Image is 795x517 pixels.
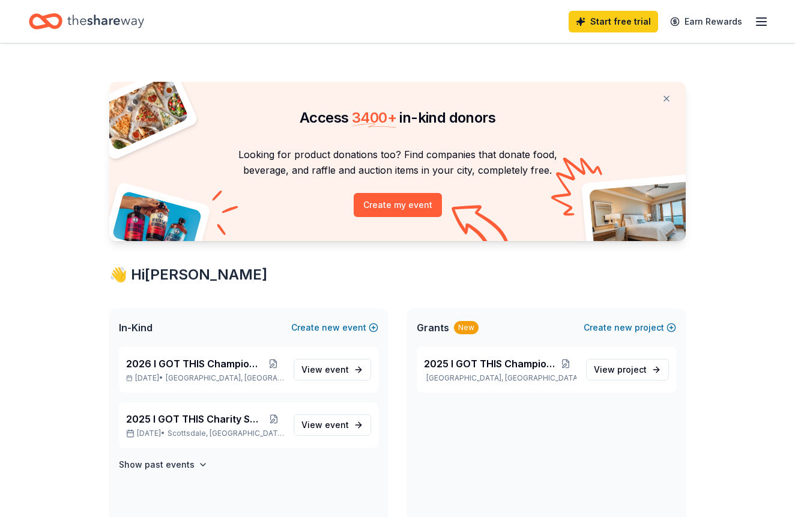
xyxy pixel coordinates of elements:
span: 2025 I GOT THIS Championship [424,356,555,371]
span: View [301,363,349,377]
span: [GEOGRAPHIC_DATA], [GEOGRAPHIC_DATA] [166,373,284,383]
a: Earn Rewards [663,11,749,32]
span: event [325,364,349,375]
span: Grants [417,320,449,335]
span: View [301,418,349,432]
p: [GEOGRAPHIC_DATA], [GEOGRAPHIC_DATA] [424,373,576,383]
span: event [325,420,349,430]
a: Home [29,7,144,35]
button: Createnewproject [584,320,676,335]
span: Scottsdale, [GEOGRAPHIC_DATA] [168,429,284,438]
div: 👋 Hi [PERSON_NAME] [109,265,686,284]
a: View project [586,359,669,381]
h4: Show past events [119,457,195,472]
span: 3400 + [352,109,396,126]
img: Curvy arrow [452,205,512,250]
span: new [322,320,340,335]
span: Access in-kind donors [300,109,495,126]
a: View event [294,414,371,436]
p: Looking for product donations too? Find companies that donate food, beverage, and raffle and auct... [124,147,671,179]
div: New [454,321,479,334]
a: View event [294,359,371,381]
span: In-Kind [119,320,153,335]
button: Show past events [119,457,208,472]
a: Start free trial [569,11,658,32]
span: new [614,320,632,335]
span: 2025 I GOT THIS Charity Scramble [126,412,264,426]
button: Createnewevent [291,320,378,335]
button: Create my event [354,193,442,217]
img: Pizza [96,75,190,151]
p: [DATE] • [126,373,284,383]
span: View [594,363,647,377]
span: project [617,364,647,375]
span: 2026 I GOT THIS Championship [126,356,262,371]
p: [DATE] • [126,429,284,438]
